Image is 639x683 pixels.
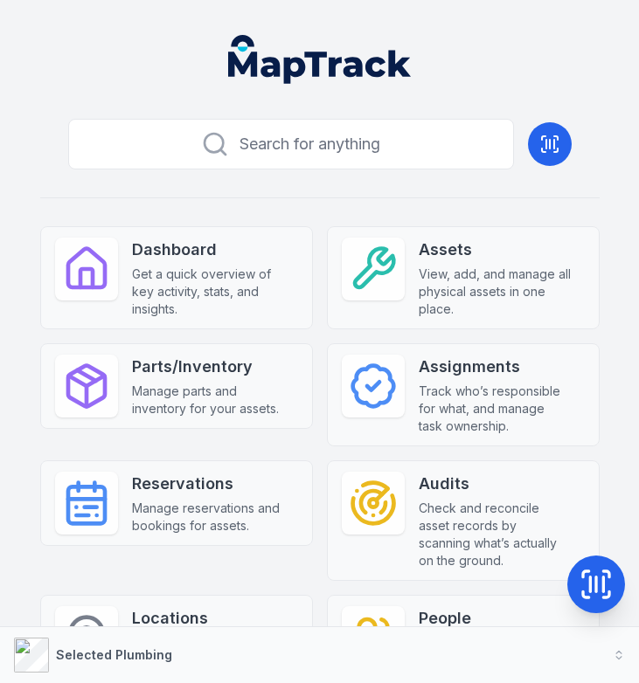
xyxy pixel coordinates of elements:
span: Get a quick overview of key activity, stats, and insights. [132,266,284,318]
a: AssignmentsTrack who’s responsible for what, and manage task ownership. [327,343,600,446]
strong: Audits [419,472,571,496]
a: AssetsView, add, and manage all physical assets in one place. [327,226,600,329]
strong: Assets [419,238,571,262]
a: DashboardGet a quick overview of key activity, stats, and insights. [40,226,313,329]
strong: Parts/Inventory [132,355,284,379]
span: View, add, and manage all physical assets in one place. [419,266,571,318]
strong: People [419,606,571,631]
button: Search for anything [68,119,514,169]
a: AuditsCheck and reconcile asset records by scanning what’s actually on the ground. [327,460,600,581]
strong: Selected Plumbing [56,647,172,662]
span: Manage parts and inventory for your assets. [132,383,284,417]
strong: Assignments [419,355,571,379]
span: Search for anything [240,132,380,156]
span: Manage reservations and bookings for assets. [132,500,284,535]
strong: Reservations [132,472,284,496]
span: Check and reconcile asset records by scanning what’s actually on the ground. [419,500,571,569]
strong: Locations [132,606,284,631]
a: ReservationsManage reservations and bookings for assets. [40,460,313,546]
strong: Dashboard [132,238,284,262]
nav: Global [207,35,433,84]
a: Parts/InventoryManage parts and inventory for your assets. [40,343,313,429]
span: Track who’s responsible for what, and manage task ownership. [419,383,571,435]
